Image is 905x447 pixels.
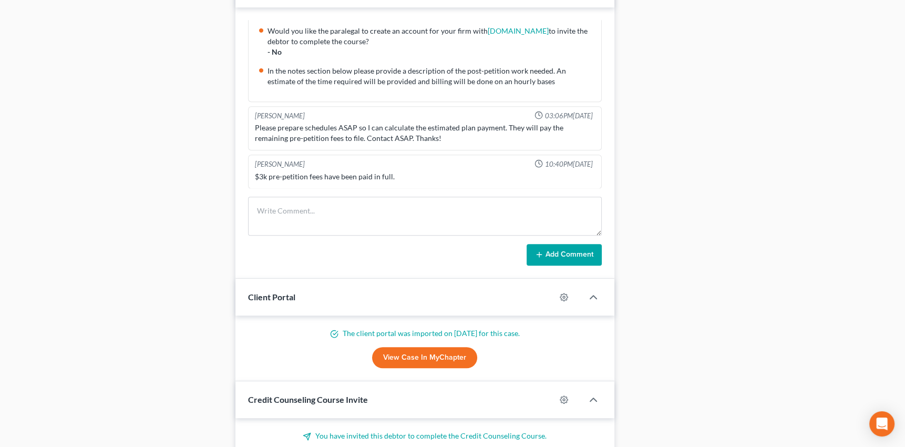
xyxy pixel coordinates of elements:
[268,47,595,57] div: - No
[248,328,602,339] p: The client portal was imported on [DATE] for this case.
[248,292,295,302] span: Client Portal
[527,244,602,266] button: Add Comment
[248,394,368,404] span: Credit Counseling Course Invite
[488,26,549,35] a: [DOMAIN_NAME]
[545,159,593,169] span: 10:40PM[DATE]
[248,431,602,441] p: You have invited this debtor to complete the Credit Counseling Course.
[372,347,477,368] a: View Case in MyChapter
[255,111,305,121] div: [PERSON_NAME]
[255,123,595,144] div: Please prepare schedules ASAP so I can calculate the estimated plan payment. They will pay the re...
[545,111,593,121] span: 03:06PM[DATE]
[268,66,595,87] div: In the notes section below please provide a description of the post-petition work needed. An esti...
[268,26,595,47] div: Would you like the paralegal to create an account for your firm with to invite the debtor to comp...
[869,411,894,436] div: Open Intercom Messenger
[255,171,595,182] div: $3k pre-petition fees have been paid in full.
[255,159,305,169] div: [PERSON_NAME]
